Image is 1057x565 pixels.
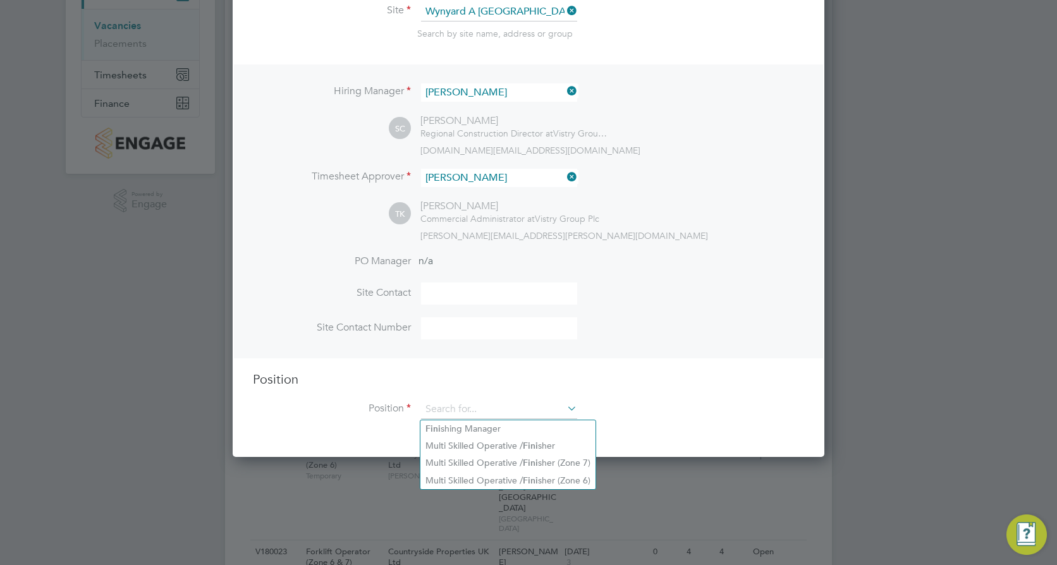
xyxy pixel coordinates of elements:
[523,475,538,486] b: Fini
[421,400,577,419] input: Search for...
[420,213,535,224] span: Commercial Administrator at
[420,230,708,241] span: [PERSON_NAME][EMAIL_ADDRESS][PERSON_NAME][DOMAIN_NAME]
[253,402,411,415] label: Position
[420,128,553,139] span: Regional Construction Director at
[253,4,411,17] label: Site
[420,454,596,471] li: Multi Skilled Operative / sher (Zone 7)
[417,28,573,39] span: Search by site name, address or group
[420,213,599,224] div: Vistry Group Plc
[420,114,610,128] div: [PERSON_NAME]
[523,440,538,451] b: Fini
[389,118,411,140] span: SC
[253,371,804,387] h3: Position
[421,83,577,102] input: Search for...
[420,437,596,454] li: Multi Skilled Operative / sher
[420,420,596,437] li: shing Manager
[253,85,411,98] label: Hiring Manager
[420,145,640,156] span: [DOMAIN_NAME][EMAIL_ADDRESS][DOMAIN_NAME]
[425,423,441,434] b: Fini
[253,321,411,334] label: Site Contact Number
[253,286,411,300] label: Site Contact
[523,458,538,468] b: Fini
[389,203,411,225] span: TK
[421,3,577,21] input: Search for...
[421,169,577,187] input: Search for...
[253,255,411,268] label: PO Manager
[419,255,433,267] span: n/a
[420,472,596,489] li: Multi Skilled Operative / sher (Zone 6)
[253,170,411,183] label: Timesheet Approver
[420,128,610,139] div: Vistry Group Plc
[1006,514,1047,555] button: Engage Resource Center
[420,200,599,213] div: [PERSON_NAME]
